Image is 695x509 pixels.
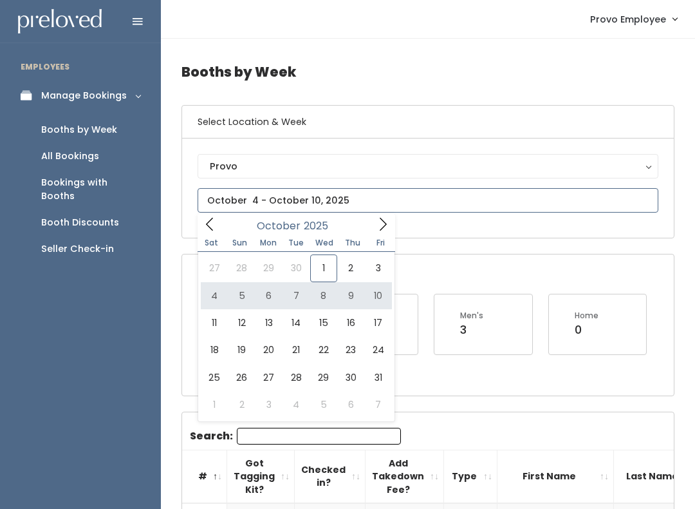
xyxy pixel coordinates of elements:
input: Search: [237,428,401,445]
th: Checked in?: activate to sort column ascending [295,450,366,503]
span: Sat [198,239,226,247]
div: Manage Bookings [41,89,127,102]
div: Booth Discounts [41,216,119,229]
span: October 5, 2025 [228,282,255,309]
span: October 26, 2025 [228,364,255,391]
div: Men's [460,310,483,322]
span: November 5, 2025 [310,391,337,418]
span: Mon [254,239,283,247]
span: Tue [282,239,310,247]
span: October 24, 2025 [364,336,391,363]
span: Thu [338,239,367,247]
div: Bookings with Booths [41,176,140,203]
span: Fri [367,239,395,247]
span: October 17, 2025 [364,309,391,336]
span: November 2, 2025 [228,391,255,418]
span: October 1, 2025 [310,254,337,282]
span: October 3, 2025 [364,254,391,282]
span: Provo Employee [590,12,666,26]
input: Year [301,218,339,234]
th: First Name: activate to sort column ascending [497,450,614,503]
span: October 18, 2025 [201,336,228,363]
span: October 30, 2025 [337,364,364,391]
span: October 29, 2025 [310,364,337,391]
span: October 6, 2025 [255,282,283,309]
span: October 22, 2025 [310,336,337,363]
div: 0 [575,322,598,338]
span: November 4, 2025 [283,391,310,418]
span: October 9, 2025 [337,282,364,309]
span: October 8, 2025 [310,282,337,309]
span: October 4, 2025 [201,282,228,309]
h6: Select Location & Week [182,106,674,139]
span: September 29, 2025 [255,254,283,282]
span: October 11, 2025 [201,309,228,336]
span: October 7, 2025 [283,282,310,309]
span: November 6, 2025 [337,391,364,418]
div: All Bookings [41,149,99,163]
span: October 2, 2025 [337,254,364,282]
span: October 10, 2025 [364,282,391,309]
img: preloved logo [18,9,102,34]
span: October 23, 2025 [337,336,364,363]
div: Seller Check-in [41,242,114,256]
span: Wed [310,239,338,247]
span: October [257,221,301,231]
span: October 12, 2025 [228,309,255,336]
span: October 25, 2025 [201,364,228,391]
div: 3 [460,322,483,338]
span: October 27, 2025 [255,364,283,391]
span: October 15, 2025 [310,309,337,336]
div: Home [575,310,598,322]
span: October 16, 2025 [337,309,364,336]
th: #: activate to sort column descending [182,450,227,503]
span: November 1, 2025 [201,391,228,418]
span: Sun [226,239,254,247]
span: November 3, 2025 [255,391,283,418]
span: October 14, 2025 [283,309,310,336]
div: Provo [210,159,646,173]
span: October 28, 2025 [283,364,310,391]
span: October 31, 2025 [364,364,391,391]
label: Search: [190,428,401,445]
span: September 27, 2025 [201,254,228,282]
span: November 7, 2025 [364,391,391,418]
span: September 28, 2025 [228,254,255,282]
th: Got Tagging Kit?: activate to sort column ascending [227,450,295,503]
span: October 21, 2025 [283,336,310,363]
span: October 13, 2025 [255,309,283,336]
h4: Booths by Week [181,54,674,90]
span: October 20, 2025 [255,336,283,363]
th: Add Takedown Fee?: activate to sort column ascending [366,450,444,503]
input: October 4 - October 10, 2025 [198,188,658,213]
a: Provo Employee [577,5,690,33]
span: September 30, 2025 [283,254,310,282]
div: Booths by Week [41,123,117,137]
button: Provo [198,154,658,178]
th: Type: activate to sort column ascending [444,450,497,503]
span: October 19, 2025 [228,336,255,363]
